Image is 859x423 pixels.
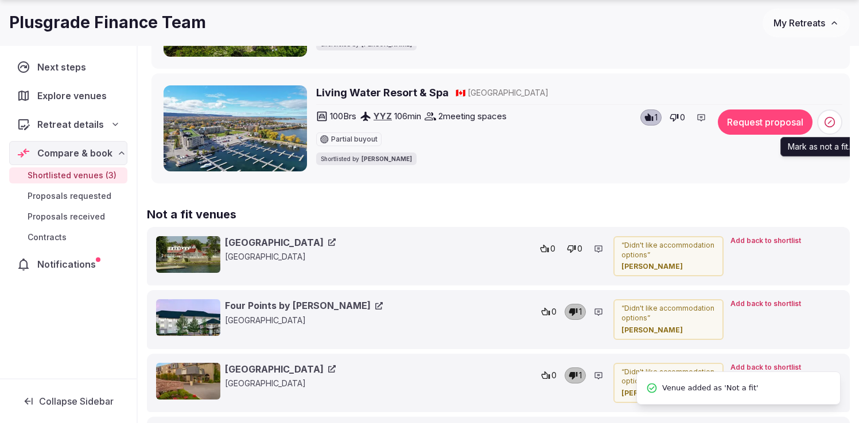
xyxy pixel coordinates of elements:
span: [GEOGRAPHIC_DATA] [468,87,549,99]
a: [GEOGRAPHIC_DATA] [225,363,336,375]
span: 0 [551,306,557,318]
span: Proposals received [28,211,105,222]
button: 0 [538,304,560,320]
p: Mark as not a fit. [788,141,850,152]
span: Compare & book [37,146,112,160]
span: Contracts [28,232,67,243]
a: Proposals received [9,209,127,225]
span: Retreat details [37,117,104,131]
a: Proposals requested [9,188,127,204]
span: Venue added as 'Not a fit' [662,381,759,395]
span: Next steps [37,60,91,74]
a: Explore venues [9,84,127,108]
span: 106 min [394,110,421,122]
p: [GEOGRAPHIC_DATA] [225,315,427,326]
span: 100 Brs [330,110,356,122]
span: 1 [579,306,582,318]
span: Explore venues [37,89,111,103]
p: “ Didn't like accommodation options ” [621,241,716,260]
button: My Retreats [763,9,850,37]
a: Shortlisted venues (3) [9,167,127,183]
span: Add back to shortlist [730,363,801,373]
img: Stone Gate Inn cover photo [156,363,220,399]
span: Notifications [37,257,100,271]
button: 🇨🇦 [456,87,465,99]
button: 0 [563,241,586,257]
button: 0 [537,241,559,257]
p: [GEOGRAPHIC_DATA] [225,378,427,389]
button: Request proposal [718,109,813,135]
img: Living Water Resort & Spa [164,85,307,171]
p: “ Didn't like accommodation options ” [621,304,716,323]
button: 1 [640,109,662,126]
cite: [PERSON_NAME] [621,326,716,335]
div: Shortlisted by [316,152,417,165]
a: Four Points by [PERSON_NAME] [225,299,383,312]
a: Notifications [9,252,127,276]
span: Add back to shortlist [730,236,801,246]
span: 2 meeting spaces [438,110,507,122]
span: 0 [577,243,582,254]
span: 0 [551,370,557,381]
button: Collapse Sidebar [9,389,127,414]
a: Contracts [9,229,127,245]
a: YYZ [374,111,392,122]
span: 1 [579,370,582,381]
span: Shortlisted venues (3) [28,170,116,181]
button: 0 [538,367,560,383]
button: 0 [666,109,689,126]
span: 0 [680,112,685,123]
cite: [PERSON_NAME] [621,262,716,272]
span: Add back to shortlist [730,299,801,309]
cite: [PERSON_NAME] [621,389,716,398]
h2: Not a fit venues [147,206,850,222]
span: 1 [655,112,658,123]
button: 1 [565,304,586,320]
img: Four Points by Sheraton Barrie cover photo [156,299,220,336]
span: [PERSON_NAME] [362,155,412,163]
a: [GEOGRAPHIC_DATA] [225,236,336,249]
span: Collapse Sidebar [39,395,114,407]
img: Fern Resort cover photo [156,236,220,273]
span: Partial buyout [331,136,378,143]
span: 0 [550,243,555,254]
a: Living Water Resort & Spa [316,85,449,100]
span: My Retreats [774,17,825,29]
a: Next steps [9,55,127,79]
p: [GEOGRAPHIC_DATA] [225,251,427,263]
p: “ Didn't like accommodation options ” [621,367,716,387]
span: Proposals requested [28,190,111,202]
h1: Plusgrade Finance Team [9,11,206,34]
span: 🇨🇦 [456,88,465,97]
button: 1 [565,367,586,383]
